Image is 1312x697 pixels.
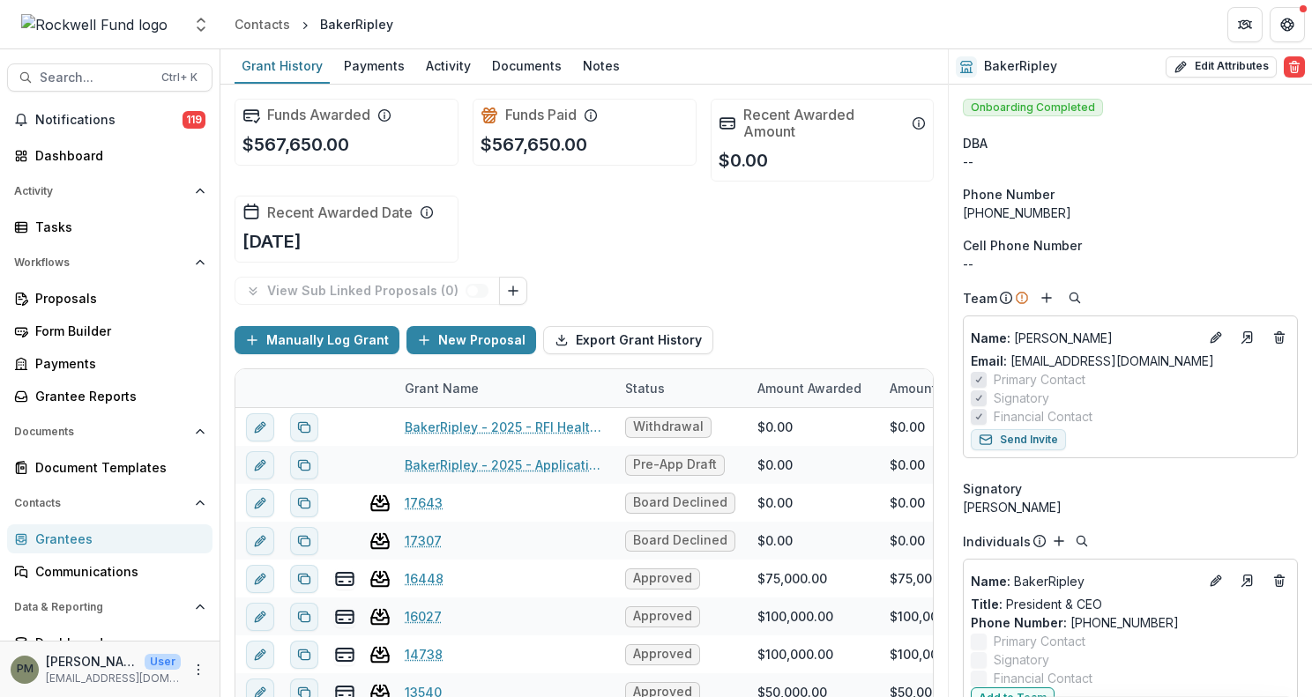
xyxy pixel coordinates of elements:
h2: Recent Awarded Date [267,204,413,221]
span: Name : [971,330,1010,345]
button: Open entity switcher [189,7,213,42]
a: Payments [337,49,412,84]
span: Financial Contact [994,407,1092,426]
div: [PHONE_NUMBER] [963,204,1298,222]
div: Notes [576,53,627,78]
button: Link Grants [499,277,527,305]
button: Deletes [1269,570,1290,591]
span: Activity [14,185,188,197]
div: $75,000.00 [757,569,827,588]
span: Pre-App Draft [633,457,717,472]
a: BakerRipley - 2025 - Application Request Form - Education [405,456,604,474]
p: [EMAIL_ADDRESS][DOMAIN_NAME] [46,671,181,686]
button: Duplicate proposal [290,489,318,517]
span: Board Declined [633,495,727,510]
a: BakerRipley - 2025 - RFI Health and Wellness Pre-Application [405,418,604,436]
div: Grant Name [394,379,489,397]
a: Tasks [7,212,212,241]
button: edit [246,565,274,593]
a: 17643 [405,493,443,512]
span: Primary Contact [994,370,1085,389]
img: Rockwell Fund logo [21,14,168,35]
span: Approved [633,571,692,586]
a: Grant History [235,49,330,84]
span: Title : [971,597,1003,612]
div: Status [615,379,675,397]
div: Ctrl + K [158,68,201,87]
button: Delete [1284,56,1305,78]
div: Form Builder [35,322,198,340]
h2: Recent Awarded Amount [743,107,906,140]
button: edit [246,489,274,517]
a: Name: BakerRipley [971,572,1198,590]
p: $0.00 [719,147,768,174]
button: view-payments [334,644,355,665]
p: Amount Paid [890,379,967,397]
button: Open Documents [7,418,212,446]
span: Signatory [994,650,1049,669]
a: Activity [419,49,478,84]
button: Search [1071,530,1092,552]
span: 119 [183,111,205,129]
a: 14738 [405,645,443,664]
a: 16027 [405,607,442,626]
div: $0.00 [890,493,925,512]
div: $0.00 [890,531,925,550]
div: Payments [35,354,198,373]
p: [DATE] [242,228,302,255]
div: Grantee Reports [35,387,198,405]
span: Approved [633,647,692,662]
a: Dashboard [7,141,212,170]
div: Amount Paid [879,369,1011,407]
div: Document Templates [35,458,198,477]
span: Documents [14,426,188,438]
button: Duplicate proposal [290,451,318,479]
p: [PERSON_NAME][GEOGRAPHIC_DATA] [46,652,138,671]
span: Name : [971,574,1010,589]
a: Grantees [7,524,212,553]
div: Communications [35,562,198,581]
div: Amount Awarded [747,379,872,397]
div: Payments [337,53,412,78]
div: [PERSON_NAME] [963,498,1298,516]
a: 16448 [405,569,444,588]
div: Proposals [35,289,198,308]
div: Grant History [235,53,330,78]
span: Email: [971,353,1007,368]
button: Duplicate proposal [290,641,318,669]
button: More [188,659,209,680]
div: $0.00 [757,418,793,436]
p: Individuals [963,532,1031,551]
button: Search [1064,287,1085,308]
span: Board Declined [633,533,727,548]
div: Dashboard [35,634,198,652]
div: -- [963,152,1298,171]
button: Manually Log Grant [235,326,399,354]
button: Open Contacts [7,489,212,517]
p: User [145,654,181,670]
span: Phone Number [963,185,1055,204]
span: Onboarding Completed [963,99,1103,116]
button: edit [246,451,274,479]
p: $567,650.00 [481,131,587,158]
a: 17307 [405,531,442,550]
div: $0.00 [890,418,925,436]
button: Send Invite [971,429,1066,450]
h2: BakerRipley [984,59,1057,74]
a: Document Templates [7,453,212,482]
div: Grantees [35,530,198,548]
a: Payments [7,349,212,378]
button: Add [1036,287,1057,308]
button: view-payments [334,568,355,589]
button: Duplicate proposal [290,527,318,555]
p: [PHONE_NUMBER] [971,613,1290,632]
a: Communications [7,557,212,586]
span: Withdrawal [633,419,704,434]
p: Team [963,289,997,308]
span: DBA [963,134,988,152]
button: Export Grant History [543,326,713,354]
div: $0.00 [890,456,925,474]
a: Documents [485,49,569,84]
p: View Sub Linked Proposals ( 0 ) [267,284,466,299]
div: Grant Name [394,369,615,407]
